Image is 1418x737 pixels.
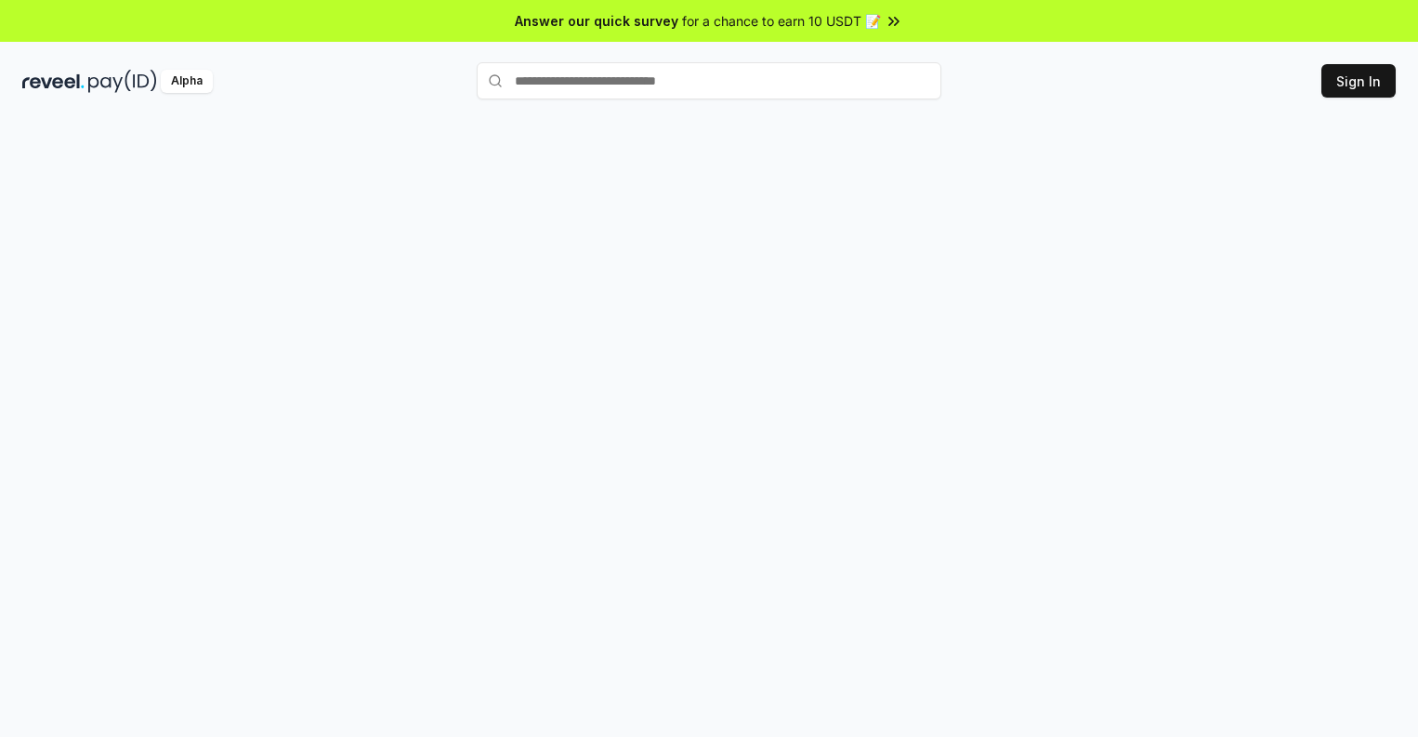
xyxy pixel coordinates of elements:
[161,70,213,93] div: Alpha
[1321,64,1396,98] button: Sign In
[22,70,85,93] img: reveel_dark
[682,11,881,31] span: for a chance to earn 10 USDT 📝
[515,11,678,31] span: Answer our quick survey
[88,70,157,93] img: pay_id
